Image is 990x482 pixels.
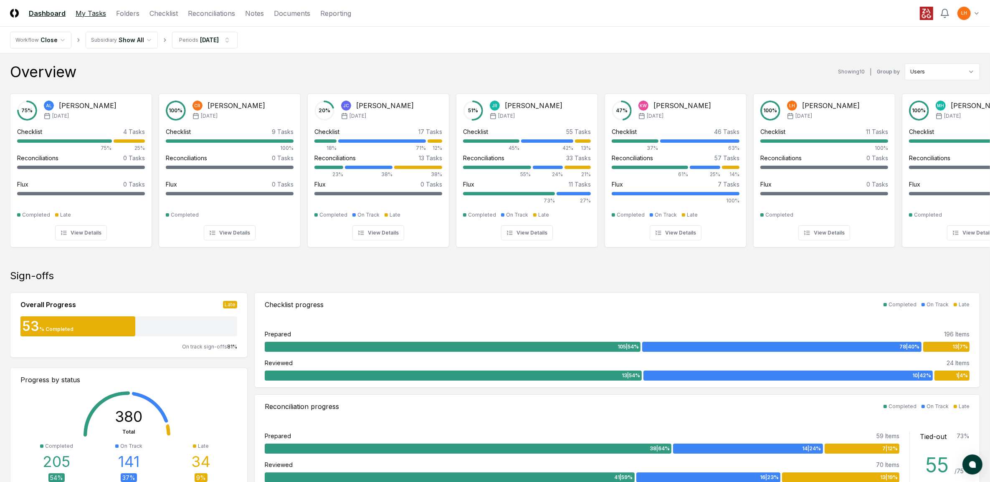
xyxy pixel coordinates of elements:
div: 196 Items [944,330,970,338]
div: 70 Items [876,460,899,469]
div: Checklist progress [265,300,324,310]
span: LH [961,10,967,16]
div: Reviewed [265,460,293,469]
div: 18% [314,144,337,152]
div: Reviewed [265,358,293,367]
span: 1 | 4 % [956,372,968,379]
a: Folders [116,8,139,18]
div: Overall Progress [20,300,76,310]
div: On Track [927,301,949,308]
div: 13 Tasks [419,154,442,162]
div: Late [390,211,400,219]
div: | [870,68,872,76]
span: 41 | 59 % [615,474,633,481]
div: 73 % [957,432,970,442]
div: Reconciliations [463,154,504,162]
button: View Details [798,225,850,240]
div: Checklist [166,127,191,136]
div: 100% [612,197,739,204]
a: Reporting [320,8,351,18]
img: Logo [10,9,19,18]
span: [DATE] [795,112,812,120]
div: 7 Tasks [718,180,739,189]
div: Periods [179,36,198,44]
div: 0 Tasks [123,154,145,162]
div: Tied-out [920,432,947,442]
div: Late [959,403,970,410]
div: 55% [463,171,531,178]
div: 24 Items [947,358,970,367]
div: 0 Tasks [866,154,888,162]
span: AL [46,103,52,109]
div: 53 [20,320,39,333]
div: Workflow [15,36,39,44]
span: 13 | 19 % [880,474,898,481]
div: 73% [463,197,555,204]
div: Completed [914,211,942,219]
div: 54 % [48,473,65,482]
span: 78 | 40 % [900,343,920,351]
div: 17 Tasks [418,127,442,136]
div: Reconciliations [17,154,58,162]
div: Completed [319,211,347,219]
div: Completed [617,211,645,219]
span: [DATE] [944,112,961,120]
span: MH [937,103,944,109]
div: Late [538,211,549,219]
div: On Track [357,211,380,219]
div: Completed [45,442,73,450]
nav: breadcrumb [10,32,238,48]
div: Flux [17,180,28,189]
div: [DATE] [200,35,219,44]
div: Flux [166,180,177,189]
div: Completed [468,211,496,219]
span: 105 | 54 % [618,343,639,351]
div: 0 Tasks [866,180,888,189]
a: Checklist [149,8,178,18]
a: Checklist progressCompletedOn TrackLatePrepared196 Items105|54%78|40%13|7%Reviewed24 Items13|54%1... [254,293,980,388]
div: 21% [565,171,591,178]
div: Late [198,442,209,450]
div: [PERSON_NAME] [653,101,711,111]
div: Prepared [265,432,291,440]
div: Checklist [314,127,339,136]
div: 38% [345,171,393,178]
div: % Completed [39,326,73,333]
div: 27% [557,197,591,204]
button: LH [957,6,972,21]
div: 0 Tasks [123,180,145,189]
div: 100% [760,144,888,152]
button: Periods[DATE] [172,32,238,48]
div: Reconciliations [760,154,802,162]
div: Late [223,301,237,308]
div: Flux [314,180,326,189]
div: 11 Tasks [866,127,888,136]
span: 38 | 64 % [650,445,670,452]
a: Dashboard [29,8,66,18]
div: Overview [10,63,76,80]
div: 45% [463,144,519,152]
span: 16 | 23 % [760,474,779,481]
div: 12% [428,144,442,152]
div: Reconciliation progress [265,401,339,411]
button: View Details [501,225,553,240]
img: ZAGG logo [920,7,933,20]
div: 63% [660,144,739,152]
div: Checklist [760,127,785,136]
div: Checklist [612,127,637,136]
div: Reconciliations [909,154,950,162]
div: Sign-offs [10,269,980,283]
button: atlas-launcher [962,454,982,474]
button: View Details [650,225,701,240]
div: [PERSON_NAME] [802,101,860,111]
div: [PERSON_NAME] [208,101,265,111]
div: 37% [612,144,658,152]
button: View Details [204,225,256,240]
span: 14 | 24 % [803,445,821,452]
div: Checklist [17,127,42,136]
a: 100%CR[PERSON_NAME][DATE]Checklist9 Tasks100%Reconciliations0 TasksFlux0 TasksCompletedView Details [159,87,301,247]
span: 13 | 54 % [622,372,640,379]
div: 24% [533,171,563,178]
a: My Tasks [76,8,106,18]
div: Late [959,301,970,308]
